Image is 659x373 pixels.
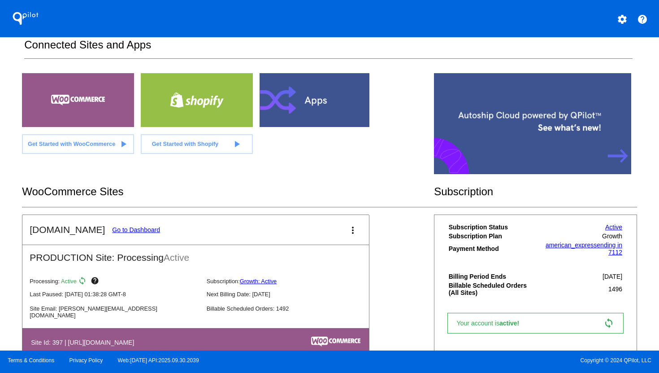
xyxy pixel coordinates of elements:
[311,337,360,347] img: c53aa0e5-ae75-48aa-9bee-956650975ee5
[240,278,277,285] a: Growth: Active
[602,233,622,240] span: Growth
[8,357,54,364] a: Terms & Conditions
[78,276,89,287] mat-icon: sync
[347,225,358,236] mat-icon: more_vert
[457,320,529,327] span: Your account is
[617,14,628,25] mat-icon: settings
[22,134,134,154] a: Get Started with WooCommerce
[448,241,536,256] th: Payment Method
[30,276,199,287] p: Processing:
[448,272,536,281] th: Billing Period Ends
[22,185,434,198] h2: WooCommerce Sites
[30,291,199,298] p: Last Paused: [DATE] 01:38:28 GMT-8
[546,241,597,249] span: american_express
[207,305,376,312] p: Billable Scheduled Orders: 1492
[207,291,376,298] p: Next Billing Date: [DATE]
[30,224,105,235] h2: [DOMAIN_NAME]
[69,357,103,364] a: Privacy Policy
[8,9,43,27] h1: QPilot
[152,140,219,147] span: Get Started with Shopify
[164,252,189,263] span: Active
[31,339,139,346] h4: Site Id: 397 | [URL][DOMAIN_NAME]
[603,318,614,329] mat-icon: sync
[637,14,648,25] mat-icon: help
[337,357,651,364] span: Copyright © 2024 QPilot, LLC
[30,305,199,319] p: Site Email: [PERSON_NAME][EMAIL_ADDRESS][DOMAIN_NAME]
[118,357,199,364] a: Web:[DATE] API:2025.09.30.2039
[603,273,622,280] span: [DATE]
[118,139,129,149] mat-icon: play_arrow
[231,139,242,149] mat-icon: play_arrow
[112,226,160,233] a: Go to Dashboard
[434,185,637,198] h2: Subscription
[22,245,369,263] h2: PRODUCTION Site: Processing
[447,313,624,334] a: Your account isactive! sync
[61,278,77,285] span: Active
[546,241,622,256] a: american_expressending in 7112
[499,320,524,327] span: active!
[141,134,253,154] a: Get Started with Shopify
[605,224,622,231] a: Active
[608,285,622,293] span: 1496
[28,140,115,147] span: Get Started with WooCommerce
[91,276,101,287] mat-icon: help
[448,223,536,231] th: Subscription Status
[448,232,536,240] th: Subscription Plan
[448,281,536,297] th: Billable Scheduled Orders (All Sites)
[24,39,632,59] h2: Connected Sites and Apps
[207,278,376,285] p: Subscription:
